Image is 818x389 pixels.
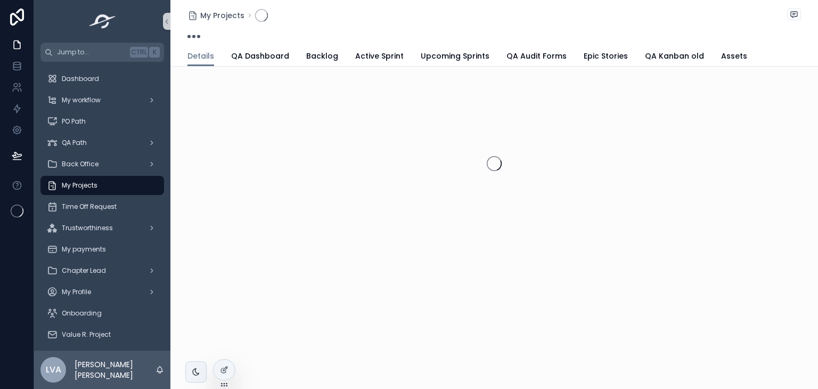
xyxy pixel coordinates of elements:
[200,10,244,21] span: My Projects
[40,218,164,238] a: Trustworthiness
[62,330,111,339] span: Value R. Project
[46,363,61,376] span: LVA
[62,160,99,168] span: Back Office
[62,202,117,211] span: Time Off Request
[40,133,164,152] a: QA Path
[721,46,747,68] a: Assets
[40,91,164,110] a: My workflow
[150,48,159,56] span: K
[62,224,113,232] span: Trustworthiness
[40,325,164,344] a: Value R. Project
[721,51,747,61] span: Assets
[40,240,164,259] a: My payments
[62,139,87,147] span: QA Path
[62,75,99,83] span: Dashboard
[40,69,164,88] a: Dashboard
[506,51,567,61] span: QA Audit Forms
[40,43,164,62] button: Jump to...CtrlK
[62,309,102,318] span: Onboarding
[40,304,164,323] a: Onboarding
[231,51,289,61] span: QA Dashboard
[187,51,214,61] span: Details
[231,46,289,68] a: QA Dashboard
[355,46,404,68] a: Active Sprint
[62,288,91,296] span: My Profile
[40,282,164,302] a: My Profile
[62,181,97,190] span: My Projects
[421,46,489,68] a: Upcoming Sprints
[62,245,106,254] span: My payments
[62,96,101,104] span: My workflow
[584,46,628,68] a: Epic Stories
[40,155,164,174] a: Back Office
[421,51,489,61] span: Upcoming Sprints
[40,176,164,195] a: My Projects
[355,51,404,61] span: Active Sprint
[506,46,567,68] a: QA Audit Forms
[40,197,164,216] a: Time Off Request
[86,13,119,30] img: App logo
[57,48,126,56] span: Jump to...
[62,266,106,275] span: Chapter Lead
[645,46,704,68] a: QA Kanban old
[306,46,338,68] a: Backlog
[130,47,148,58] span: Ctrl
[75,359,156,380] p: [PERSON_NAME] [PERSON_NAME]
[187,46,214,67] a: Details
[187,10,244,21] a: My Projects
[40,112,164,131] a: PO Path
[306,51,338,61] span: Backlog
[645,51,704,61] span: QA Kanban old
[40,261,164,280] a: Chapter Lead
[584,51,628,61] span: Epic Stories
[62,117,86,126] span: PO Path
[34,62,170,351] div: scrollable content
